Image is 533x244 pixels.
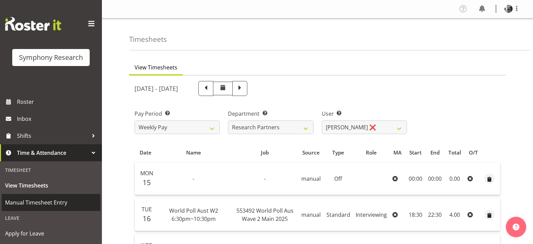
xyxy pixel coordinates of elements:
span: Inbox [17,114,99,124]
span: manual [301,211,321,218]
td: Standard [324,198,353,231]
span: Total [448,149,461,157]
span: End [430,149,440,157]
span: 553492 World Poll Aus Wave 2 Main 2025 [236,207,294,223]
label: User [322,110,407,118]
span: View Timesheets [5,180,97,191]
img: help-xxl-2.png [513,224,519,230]
span: Role [366,149,377,157]
span: Name [186,149,201,157]
td: 4.00 [444,198,465,231]
img: Rosterit website logo [5,17,61,31]
span: Tue [142,206,152,213]
div: Symphony Research [19,52,83,63]
div: Leave [2,211,100,225]
span: Interviewing [356,211,387,218]
span: Type [332,149,344,157]
span: World Poll Aust W2 6:30pm~10:30pm [169,207,218,223]
span: Source [302,149,320,157]
span: 16 [143,214,151,223]
span: Shifts [17,131,88,141]
h5: [DATE] - [DATE] [135,85,178,92]
div: Timesheet [2,163,100,177]
span: - [264,175,266,182]
label: Pay Period [135,110,220,118]
td: 22:30 [425,198,444,231]
span: O/T [469,149,478,157]
a: Apply for Leave [2,225,100,242]
h4: Timesheets [129,35,167,43]
td: Off [324,162,353,195]
span: Apply for Leave [5,228,97,239]
img: karen-rimmer509cc44dc399f68592e3a0628bc04820.png [504,5,513,13]
span: Mon [140,169,153,177]
td: 0.00 [444,162,465,195]
span: 15 [143,178,151,187]
span: Date [140,149,152,157]
span: Job [261,149,269,157]
a: View Timesheets [2,177,100,194]
td: 00:00 [406,162,426,195]
td: 00:00 [425,162,444,195]
span: Roster [17,97,99,107]
span: - [193,175,194,182]
span: manual [301,175,321,182]
span: Start [409,149,422,157]
span: Manual Timesheet Entry [5,197,97,208]
td: 18:30 [406,198,426,231]
span: Time & Attendance [17,148,88,158]
label: Department [228,110,313,118]
a: Manual Timesheet Entry [2,194,100,211]
span: View Timesheets [135,63,177,71]
span: MA [393,149,402,157]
